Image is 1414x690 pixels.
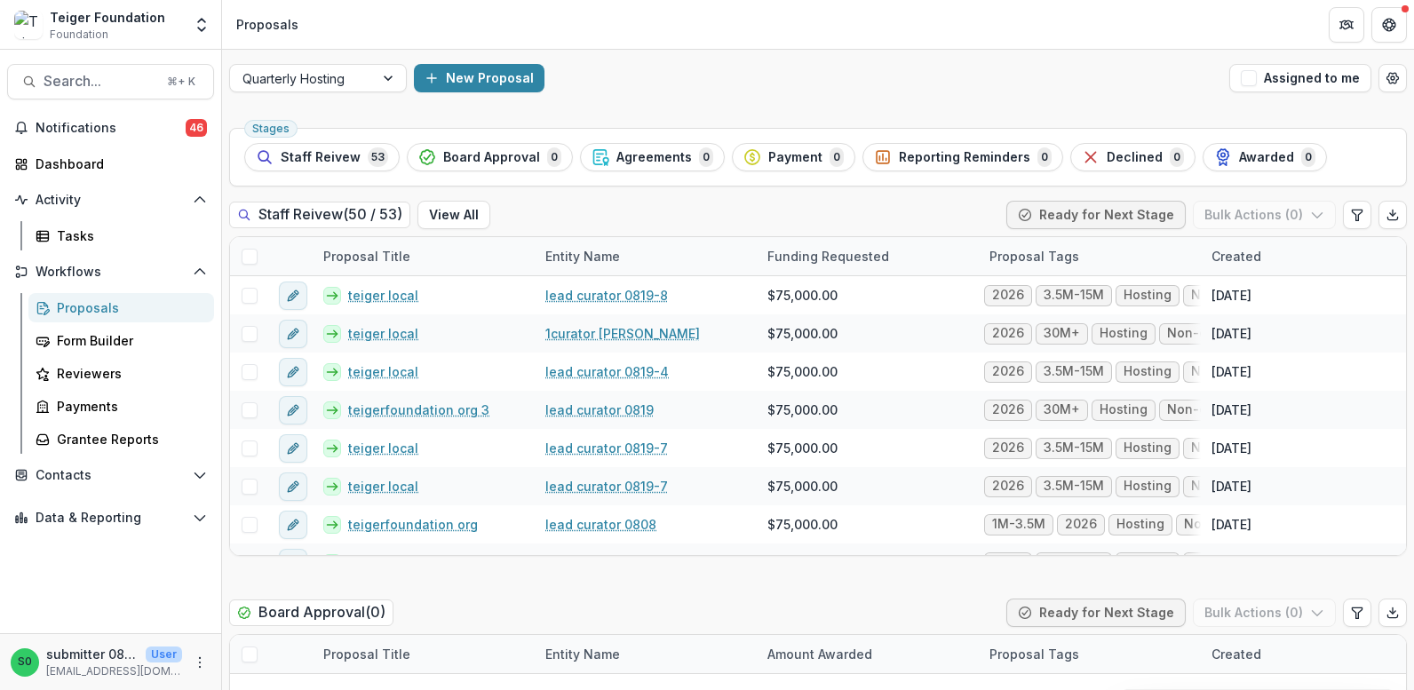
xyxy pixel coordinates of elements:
[146,646,182,662] p: User
[1193,201,1336,229] button: Bulk Actions (0)
[1211,286,1251,305] div: [DATE]
[348,324,418,343] a: teiger local
[36,265,186,280] span: Workflows
[244,143,400,171] button: Staff Reivew53
[1239,150,1294,165] span: Awarded
[1211,439,1251,457] div: [DATE]
[757,237,979,275] div: Funding Requested
[580,143,725,171] button: Agreements0
[545,439,668,457] a: lead curator 0819-7
[767,515,838,534] span: $75,000.00
[1037,147,1052,167] span: 0
[899,150,1030,165] span: Reporting Reminders
[1229,64,1371,92] button: Assigned to me
[768,150,822,165] span: Payment
[1170,147,1184,167] span: 0
[1378,599,1407,627] button: Export table data
[862,143,1063,171] button: Reporting Reminders0
[1211,553,1251,572] div: [DATE]
[348,439,418,457] a: teiger local
[28,293,214,322] a: Proposals
[57,430,200,448] div: Grantee Reports
[28,326,214,355] a: Form Builder
[545,515,656,534] a: lead curator 0808
[279,320,307,348] button: edit
[313,645,421,663] div: Proposal Title
[57,364,200,383] div: Reviewers
[1301,147,1315,167] span: 0
[535,635,757,673] div: Entity Name
[545,286,668,305] a: lead curator 0819-8
[699,147,713,167] span: 0
[252,123,290,135] span: Stages
[46,645,139,663] p: submitter 0829-8
[535,237,757,275] div: Entity Name
[229,12,306,37] nav: breadcrumb
[36,511,186,526] span: Data & Reporting
[189,652,211,673] button: More
[14,11,43,39] img: Teiger Foundation
[7,461,214,489] button: Open Contacts
[313,237,535,275] div: Proposal Title
[348,477,418,496] a: teiger local
[57,397,200,416] div: Payments
[57,331,200,350] div: Form Builder
[313,635,535,673] div: Proposal Title
[767,477,838,496] span: $75,000.00
[1201,247,1272,266] div: Created
[732,143,855,171] button: Payment0
[46,663,182,679] p: [EMAIL_ADDRESS][DOMAIN_NAME]
[757,247,900,266] div: Funding Requested
[417,201,490,229] button: View All
[18,656,32,668] div: submitter 0829-8
[1211,515,1251,534] div: [DATE]
[7,114,214,142] button: Notifications46
[1107,150,1163,165] span: Declined
[279,358,307,386] button: edit
[1343,599,1371,627] button: Edit table settings
[1006,599,1186,627] button: Ready for Next Stage
[236,15,298,34] div: Proposals
[767,401,838,419] span: $75,000.00
[313,247,421,266] div: Proposal Title
[279,511,307,539] button: edit
[36,155,200,173] div: Dashboard
[189,7,214,43] button: Open entity switcher
[348,362,418,381] a: teiger local
[57,298,200,317] div: Proposals
[7,504,214,532] button: Open Data & Reporting
[1378,64,1407,92] button: Open table manager
[979,645,1090,663] div: Proposal Tags
[50,8,165,27] div: Teiger Foundation
[28,359,214,388] a: Reviewers
[1193,599,1336,627] button: Bulk Actions (0)
[414,64,544,92] button: New Proposal
[1211,401,1251,419] div: [DATE]
[407,143,573,171] button: Board Approval0
[279,549,307,577] button: edit
[979,237,1201,275] div: Proposal Tags
[28,392,214,421] a: Payments
[229,599,393,625] h2: Board Approval ( 0 )
[1371,7,1407,43] button: Get Help
[443,150,540,165] span: Board Approval
[279,434,307,463] button: edit
[545,477,668,496] a: lead curator 0819-7
[281,150,361,165] span: Staff Reivew
[36,468,186,483] span: Contacts
[545,401,654,419] a: lead curator 0819
[229,202,410,227] h2: Staff Reivew ( 50 / 53 )
[50,27,108,43] span: Foundation
[28,221,214,250] a: Tasks
[1211,324,1251,343] div: [DATE]
[1378,201,1407,229] button: Export table data
[545,324,700,343] a: 1curator [PERSON_NAME]
[535,645,631,663] div: Entity Name
[36,193,186,208] span: Activity
[28,424,214,454] a: Grantee Reports
[545,553,671,572] a: lead curator 0829-8
[757,645,883,663] div: Amount Awarded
